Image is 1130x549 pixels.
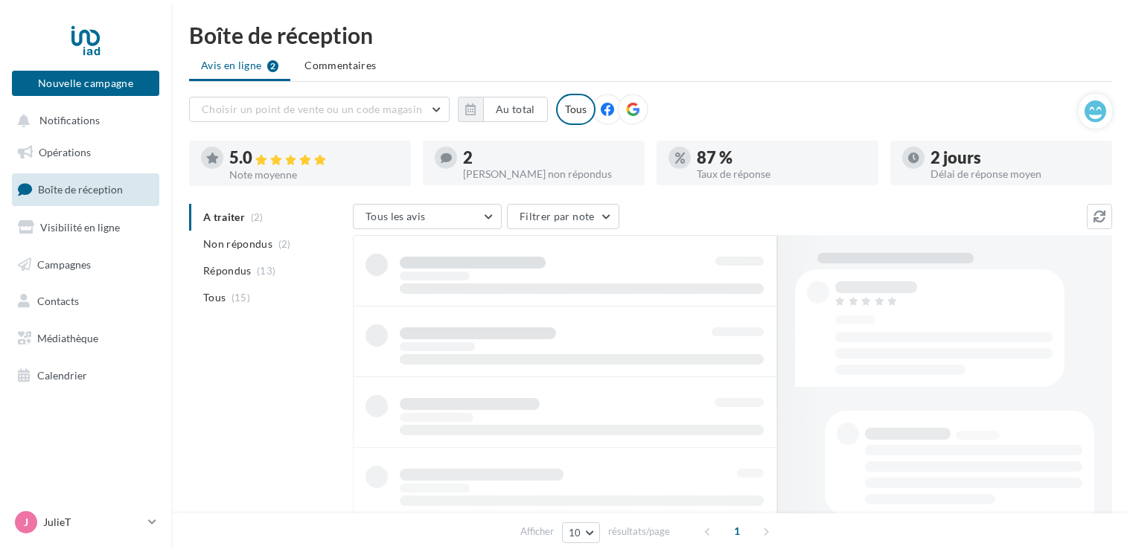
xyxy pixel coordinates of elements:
[40,221,120,234] span: Visibilité en ligne
[9,360,162,391] a: Calendrier
[232,292,250,304] span: (15)
[569,527,581,539] span: 10
[37,369,87,382] span: Calendrier
[507,204,619,229] button: Filtrer par note
[366,210,426,222] span: Tous les avis
[483,97,548,122] button: Au total
[458,97,548,122] button: Au total
[257,265,275,277] span: (13)
[9,286,162,317] a: Contacts
[463,169,633,179] div: [PERSON_NAME] non répondus
[9,212,162,243] a: Visibilité en ligne
[202,103,422,115] span: Choisir un point de vente ou un code magasin
[725,519,749,543] span: 1
[9,173,162,205] a: Boîte de réception
[463,150,633,166] div: 2
[304,59,376,71] span: Commentaires
[37,295,79,307] span: Contacts
[229,170,399,180] div: Note moyenne
[203,263,252,278] span: Répondus
[9,137,162,168] a: Opérations
[39,146,91,158] span: Opérations
[697,150,866,166] div: 87 %
[12,71,159,96] button: Nouvelle campagne
[189,97,450,122] button: Choisir un point de vente ou un code magasin
[229,150,399,167] div: 5.0
[556,94,596,125] div: Tous
[9,323,162,354] a: Médiathèque
[353,204,502,229] button: Tous les avis
[38,183,123,196] span: Boîte de réception
[697,169,866,179] div: Taux de réponse
[278,238,291,250] span: (2)
[12,508,159,536] a: J JulieT
[608,524,670,539] span: résultats/page
[931,150,1100,166] div: 2 jours
[203,290,226,305] span: Tous
[9,249,162,280] a: Campagnes
[562,522,600,543] button: 10
[24,515,28,530] span: J
[43,515,142,530] p: JulieT
[931,169,1100,179] div: Délai de réponse moyen
[37,257,91,270] span: Campagnes
[37,332,98,344] span: Médiathèque
[520,524,554,539] span: Afficher
[189,24,1112,46] div: Boîte de réception
[203,237,272,251] span: Non répondus
[39,115,100,127] span: Notifications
